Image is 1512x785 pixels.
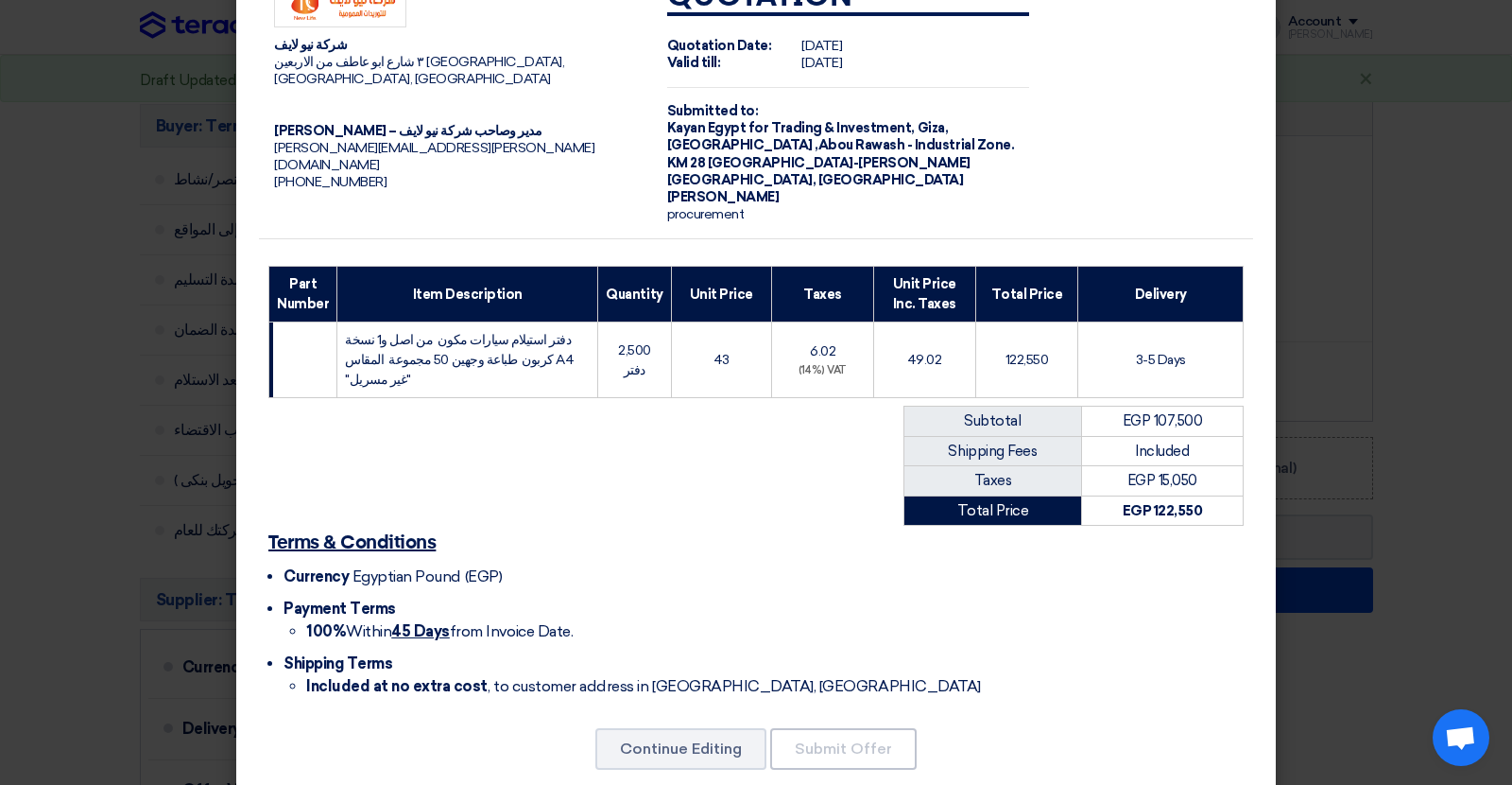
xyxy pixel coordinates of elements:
div: (14%) VAT [780,363,866,379]
th: Part Number [269,267,337,323]
span: Within from Invoice Date. [306,622,573,640]
span: Kayan Egypt for Trading & Investment, [667,120,915,136]
th: Unit Price [671,267,772,323]
span: [DATE] [801,38,842,54]
strong: Included at no extra cost [306,677,488,695]
strong: 100% [306,622,346,640]
span: 2,500 دفتر [618,342,651,378]
td: Shipping Fees [904,436,1082,466]
th: Unit Price Inc. Taxes [873,267,975,323]
div: شركة نيو لايف [274,37,637,54]
span: دفتر استيلام سيارات مكون من اصل و1 نسخة كربون طباعة وجهين 50 مجموعة المقاس A4 "غير مسريل" [345,332,574,388]
td: EGP 107,500 [1081,407,1243,437]
th: Delivery [1078,267,1244,323]
th: Item Description [337,267,598,323]
u: Terms & Conditions [268,533,436,552]
span: Shipping Terms [283,654,392,672]
span: Giza, [GEOGRAPHIC_DATA] ,Abou Rawash - Industrial Zone. KM 28 [GEOGRAPHIC_DATA]-[PERSON_NAME][GEO... [667,120,1014,188]
button: Continue Editing [595,728,766,770]
u: 45 Days [391,622,450,640]
th: Taxes [772,267,874,323]
li: , to customer address in [GEOGRAPHIC_DATA], [GEOGRAPHIC_DATA] [306,675,1244,698]
div: [PERSON_NAME] – مدير وصاحب شركة نيو لايف [274,123,637,140]
td: Subtotal [904,407,1082,437]
span: 122,550 [1005,352,1049,368]
span: Currency [283,567,349,585]
span: 6.02 [810,343,835,359]
span: 49.02 [907,352,942,368]
th: Total Price [975,267,1078,323]
span: procurement [667,206,745,222]
td: Total Price [904,496,1082,526]
span: Included [1135,443,1189,460]
span: [DATE] [801,55,842,71]
strong: Submitted to: [667,103,759,119]
span: Payment Terms [283,600,396,618]
span: 3-5 Days [1136,352,1186,368]
span: [PERSON_NAME][EMAIL_ADDRESS][PERSON_NAME][DOMAIN_NAME] [274,140,594,173]
span: Egyptian Pound (EGP) [352,567,502,585]
button: Submit Offer [770,728,917,770]
span: ٣ شارع ابو عاطف من الاربعين [GEOGRAPHIC_DATA], [GEOGRAPHIC_DATA], [GEOGRAPHIC_DATA] [274,54,564,87]
span: 43 [713,352,730,368]
span: EGP 15,050 [1127,472,1197,489]
span: [PERSON_NAME] [667,189,780,205]
div: Open chat [1433,709,1489,766]
strong: Quotation Date: [667,38,772,54]
strong: EGP 122,550 [1123,502,1203,519]
td: Taxes [904,466,1082,497]
span: [PHONE_NUMBER] [274,174,387,190]
th: Quantity [598,267,671,323]
strong: Valid till: [667,55,721,71]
